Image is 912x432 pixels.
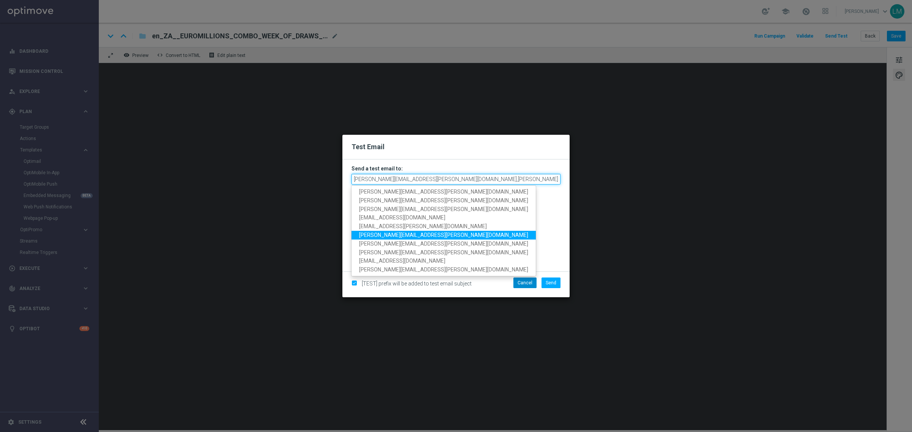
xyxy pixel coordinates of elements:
[359,266,528,273] span: [PERSON_NAME][EMAIL_ADDRESS][PERSON_NAME][DOMAIN_NAME]
[351,257,536,265] a: [EMAIL_ADDRESS][DOMAIN_NAME]
[359,214,445,221] span: [EMAIL_ADDRESS][DOMAIN_NAME]
[359,232,528,238] span: [PERSON_NAME][EMAIL_ADDRESS][PERSON_NAME][DOMAIN_NAME]
[351,231,536,240] a: [PERSON_NAME][EMAIL_ADDRESS][PERSON_NAME][DOMAIN_NAME]
[351,165,560,172] h3: Send a test email to:
[513,277,537,288] button: Cancel
[359,249,528,255] span: [PERSON_NAME][EMAIL_ADDRESS][PERSON_NAME][DOMAIN_NAME]
[359,258,445,264] span: [EMAIL_ADDRESS][DOMAIN_NAME]
[351,213,536,222] a: [EMAIL_ADDRESS][DOMAIN_NAME]
[351,222,536,231] a: [EMAIL_ADDRESS][PERSON_NAME][DOMAIN_NAME]
[351,188,536,196] a: [PERSON_NAME][EMAIL_ADDRESS][PERSON_NAME][DOMAIN_NAME]
[359,189,528,195] span: [PERSON_NAME][EMAIL_ADDRESS][PERSON_NAME][DOMAIN_NAME]
[359,206,528,212] span: [PERSON_NAME][EMAIL_ADDRESS][PERSON_NAME][DOMAIN_NAME]
[351,205,536,213] a: [PERSON_NAME][EMAIL_ADDRESS][PERSON_NAME][DOMAIN_NAME]
[351,142,560,151] h2: Test Email
[351,196,536,205] a: [PERSON_NAME][EMAIL_ADDRESS][PERSON_NAME][DOMAIN_NAME]
[362,281,472,287] span: [TEST] prefix will be added to test email subject
[351,240,536,248] a: [PERSON_NAME][EMAIL_ADDRESS][PERSON_NAME][DOMAIN_NAME]
[546,280,556,285] span: Send
[359,197,528,203] span: [PERSON_NAME][EMAIL_ADDRESS][PERSON_NAME][DOMAIN_NAME]
[359,241,528,247] span: [PERSON_NAME][EMAIL_ADDRESS][PERSON_NAME][DOMAIN_NAME]
[541,277,560,288] button: Send
[351,265,536,274] a: [PERSON_NAME][EMAIL_ADDRESS][PERSON_NAME][DOMAIN_NAME]
[359,223,487,229] span: [EMAIL_ADDRESS][PERSON_NAME][DOMAIN_NAME]
[351,248,536,257] a: [PERSON_NAME][EMAIL_ADDRESS][PERSON_NAME][DOMAIN_NAME]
